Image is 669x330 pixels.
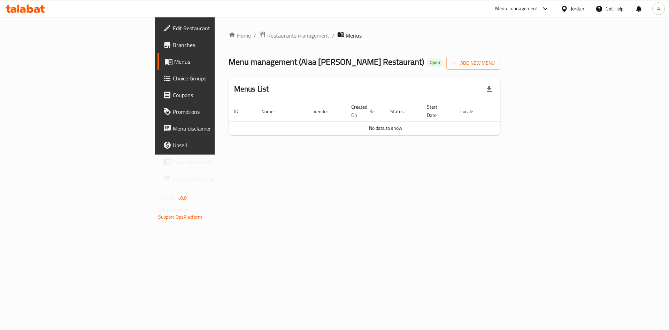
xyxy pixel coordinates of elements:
[157,154,267,170] a: Coverage Report
[427,103,446,119] span: Start Date
[173,141,261,149] span: Upsell
[427,60,443,65] span: Open
[157,37,267,53] a: Branches
[261,107,283,116] span: Name
[173,174,261,183] span: Grocery Checklist
[157,137,267,154] a: Upsell
[157,53,267,70] a: Menus
[174,57,261,66] span: Menus
[234,84,269,94] h2: Menus List
[452,59,495,68] span: Add New Menu
[657,5,660,13] span: A
[495,5,538,13] div: Menu-management
[481,81,498,97] div: Export file
[157,70,267,87] a: Choice Groups
[229,101,543,135] table: enhanced table
[158,212,202,221] a: Support.OpsPlatform
[157,87,267,103] a: Coupons
[173,158,261,166] span: Coverage Report
[176,194,187,203] span: 1.0.0
[173,41,261,49] span: Branches
[314,107,337,116] span: Vendor
[229,31,501,40] nav: breadcrumb
[332,31,334,40] li: /
[460,107,482,116] span: Locale
[173,124,261,133] span: Menu disclaimer
[234,107,247,116] span: ID
[427,58,443,67] div: Open
[173,74,261,82] span: Choice Groups
[259,31,329,40] a: Restaurants management
[229,54,424,70] span: Menu management ( Alaa [PERSON_NAME] Restaurant )
[158,194,175,203] span: Version:
[446,57,500,70] button: Add New Menu
[351,103,376,119] span: Created On
[173,108,261,116] span: Promotions
[157,20,267,37] a: Edit Restaurant
[267,31,329,40] span: Restaurants management
[173,24,261,32] span: Edit Restaurant
[157,120,267,137] a: Menu disclaimer
[369,124,402,133] span: No data to show
[571,5,584,13] div: Jordan
[158,205,190,214] span: Get support on:
[346,31,362,40] span: Menus
[157,103,267,120] a: Promotions
[157,170,267,187] a: Grocery Checklist
[491,101,543,122] th: Actions
[173,91,261,99] span: Coupons
[390,107,413,116] span: Status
